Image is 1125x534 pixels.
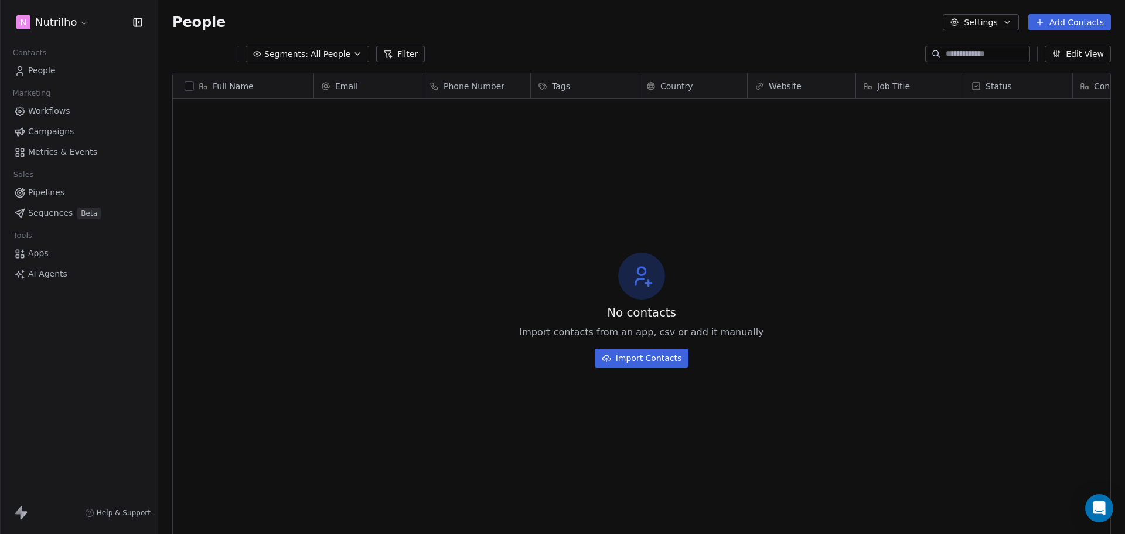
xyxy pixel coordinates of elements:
[9,61,148,80] a: People
[8,44,52,62] span: Contacts
[311,48,350,60] span: All People
[9,264,148,284] a: AI Agents
[173,73,313,98] div: Full Name
[552,80,570,92] span: Tags
[14,12,91,32] button: NNutrilho
[877,80,910,92] span: Job Title
[9,183,148,202] a: Pipelines
[595,349,689,368] button: Import Contacts
[986,80,1012,92] span: Status
[531,73,639,98] div: Tags
[9,122,148,141] a: Campaigns
[595,344,689,368] a: Import Contacts
[97,508,151,518] span: Help & Support
[9,203,148,223] a: SequencesBeta
[335,80,358,92] span: Email
[21,16,26,28] span: N
[8,84,56,102] span: Marketing
[85,508,151,518] a: Help & Support
[8,166,39,183] span: Sales
[444,80,504,92] span: Phone Number
[422,73,530,98] div: Phone Number
[28,247,49,260] span: Apps
[376,46,425,62] button: Filter
[769,80,802,92] span: Website
[173,99,314,515] div: grid
[8,227,37,244] span: Tools
[314,73,422,98] div: Email
[172,13,226,31] span: People
[9,244,148,263] a: Apps
[213,80,254,92] span: Full Name
[639,73,747,98] div: Country
[660,80,693,92] span: Country
[943,14,1018,30] button: Settings
[28,105,70,117] span: Workflows
[28,146,97,158] span: Metrics & Events
[964,73,1072,98] div: Status
[9,142,148,162] a: Metrics & Events
[856,73,964,98] div: Job Title
[264,48,308,60] span: Segments:
[35,15,77,30] span: Nutrilho
[9,101,148,121] a: Workflows
[519,325,763,339] span: Import contacts from an app, csv or add it manually
[28,64,56,77] span: People
[607,304,676,321] span: No contacts
[748,73,855,98] div: Website
[28,186,64,199] span: Pipelines
[77,208,101,219] span: Beta
[28,268,67,280] span: AI Agents
[1085,494,1113,522] div: Open Intercom Messenger
[28,207,73,219] span: Sequences
[28,125,74,138] span: Campaigns
[1045,46,1111,62] button: Edit View
[1028,14,1111,30] button: Add Contacts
